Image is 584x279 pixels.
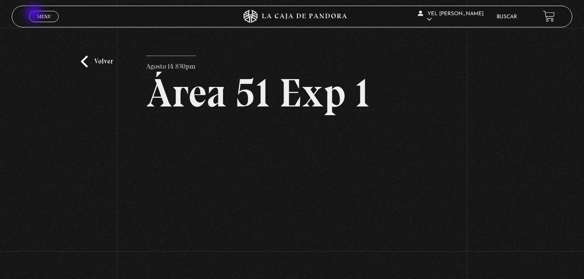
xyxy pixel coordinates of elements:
[146,73,437,113] h2: Área 51 Exp 1
[543,10,555,22] a: View your shopping cart
[497,14,517,20] a: Buscar
[37,14,51,19] span: Menu
[146,56,196,73] p: Agosto 14 830pm
[34,21,54,27] span: Cerrar
[418,11,484,22] span: Yel [PERSON_NAME]
[81,56,113,67] a: Volver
